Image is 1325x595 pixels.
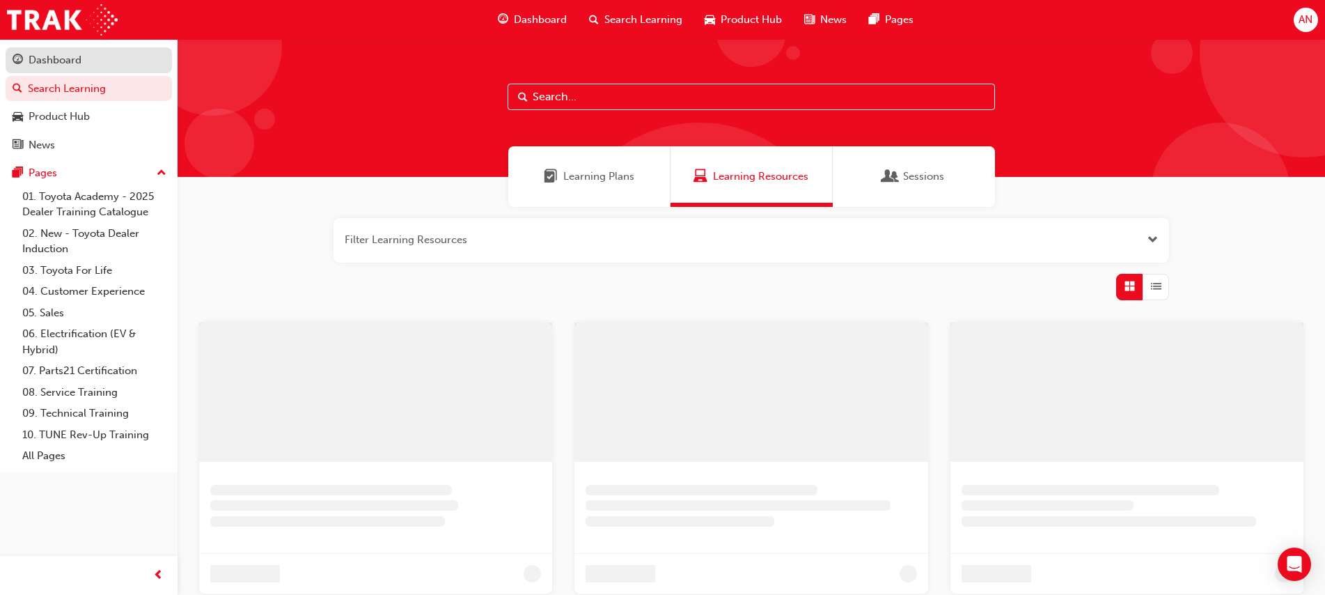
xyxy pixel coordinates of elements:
span: guage-icon [498,11,508,29]
button: DashboardSearch LearningProduct HubNews [6,45,172,160]
a: All Pages [17,445,172,467]
span: Learning Plans [544,169,558,185]
div: Pages [29,165,57,181]
span: up-icon [157,164,166,183]
div: News [29,137,55,153]
button: AN [1294,8,1318,32]
a: guage-iconDashboard [487,6,578,34]
a: 06. Electrification (EV & Hybrid) [17,323,172,360]
a: car-iconProduct Hub [693,6,793,34]
a: Search Learning [6,76,172,102]
div: Dashboard [29,52,81,68]
a: 01. Toyota Academy - 2025 Dealer Training Catalogue [17,186,172,223]
span: search-icon [589,11,599,29]
img: Trak [7,4,118,36]
span: car-icon [705,11,715,29]
span: Dashboard [514,12,567,28]
a: 02. New - Toyota Dealer Induction [17,223,172,260]
span: search-icon [13,83,22,95]
span: Product Hub [721,12,782,28]
a: News [6,132,172,158]
a: SessionsSessions [833,146,995,207]
span: Grid [1124,279,1135,295]
a: Learning PlansLearning Plans [508,146,671,207]
a: Dashboard [6,47,172,73]
span: Learning Resources [693,169,707,185]
span: Learning Resources [713,169,808,185]
div: Product Hub [29,109,90,125]
span: pages-icon [869,11,879,29]
span: AN [1299,12,1312,28]
a: news-iconNews [793,6,858,34]
span: car-icon [13,111,23,123]
a: 05. Sales [17,302,172,324]
button: Open the filter [1147,232,1158,248]
span: guage-icon [13,54,23,67]
span: Pages [885,12,914,28]
span: List [1151,279,1161,295]
span: pages-icon [13,167,23,180]
button: Pages [6,160,172,186]
span: Search Learning [604,12,682,28]
span: Learning Plans [563,169,634,185]
span: news-icon [804,11,815,29]
input: Search... [508,84,995,110]
a: 04. Customer Experience [17,281,172,302]
div: Open Intercom Messenger [1278,548,1311,581]
span: Search [518,89,528,105]
span: News [820,12,847,28]
span: Sessions [903,169,944,185]
span: news-icon [13,139,23,152]
a: Learning ResourcesLearning Resources [671,146,833,207]
span: Sessions [884,169,897,185]
a: Product Hub [6,104,172,130]
a: 08. Service Training [17,382,172,403]
a: pages-iconPages [858,6,925,34]
a: 03. Toyota For Life [17,260,172,281]
a: 10. TUNE Rev-Up Training [17,424,172,446]
a: 09. Technical Training [17,403,172,424]
a: 07. Parts21 Certification [17,360,172,382]
span: prev-icon [153,567,164,585]
a: search-iconSearch Learning [578,6,693,34]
